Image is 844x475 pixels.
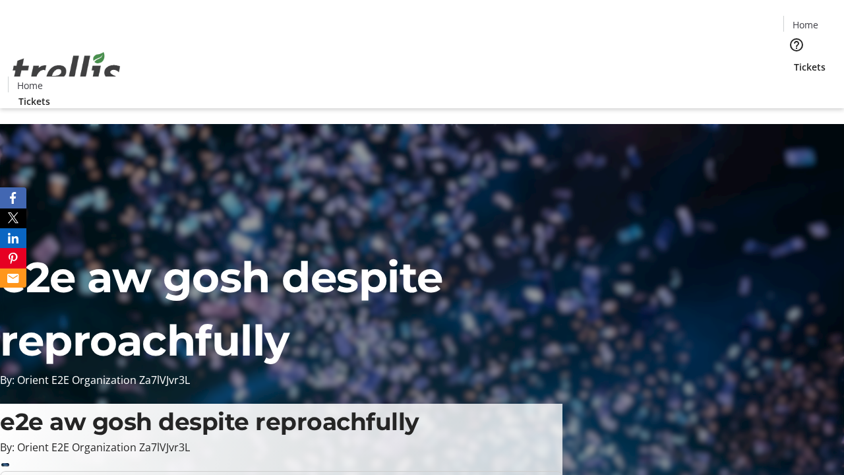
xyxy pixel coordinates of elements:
button: Cart [783,74,810,100]
button: Help [783,32,810,58]
span: Tickets [18,94,50,108]
a: Home [9,79,51,92]
img: Orient E2E Organization Za7lVJvr3L's Logo [8,38,125,104]
a: Home [784,18,826,32]
span: Home [17,79,43,92]
span: Home [793,18,818,32]
a: Tickets [783,60,836,74]
a: Tickets [8,94,61,108]
span: Tickets [794,60,826,74]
